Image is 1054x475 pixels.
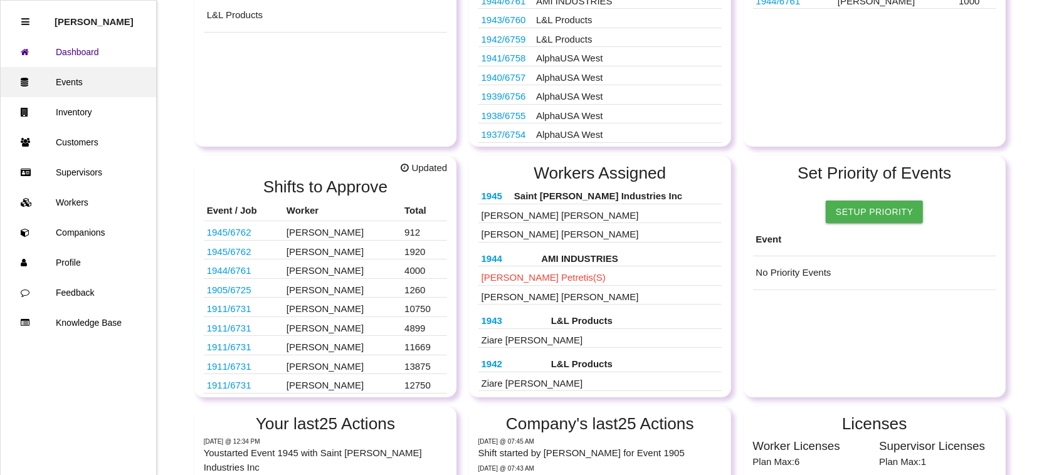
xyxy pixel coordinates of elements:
td: Ziare [PERSON_NAME] [478,328,722,348]
td: AlphaUSA West [533,85,722,105]
a: 1943/6760 [482,14,526,25]
td: 68545120AD/121AD (537369 537371) [478,9,533,28]
td: [PERSON_NAME] [283,259,401,279]
tr: F17630B [204,316,448,336]
td: 1260 [401,278,447,298]
td: [PERSON_NAME] [283,336,401,355]
p: Plan Max: 1 [879,453,996,469]
p: You started Event 1945 with Saint [PERSON_NAME] Industries Inc [204,446,448,474]
td: AlphaUSA West [533,66,722,85]
h2: Set Priority of Events [753,164,997,182]
tr: 21018663 [204,259,448,279]
a: 1941/6758 [482,53,526,63]
td: 4000 [401,259,447,279]
td: S1873 [478,47,533,66]
a: 1911/6731 [207,342,251,352]
td: 10750 [401,298,447,317]
td: S2070-02 [478,142,533,162]
a: Companions [1,217,156,248]
tr: F17630B [204,298,448,317]
td: [PERSON_NAME] [283,240,401,259]
td: [PERSON_NAME] [283,221,401,241]
td: 11669 [401,336,447,355]
a: Setup Priority [826,201,923,223]
th: Worker [283,201,401,221]
a: 1942 [482,358,502,369]
td: 4899 [401,316,447,336]
td: [PERSON_NAME] [283,298,401,317]
a: 1945/6762 [207,246,251,257]
th: L&L Products [548,311,722,328]
td: No Priority Events [753,256,997,290]
a: 1911/6731 [207,323,251,333]
tr: 68375451AE/50AE, 68483789AE,88AE [204,240,448,259]
td: [PERSON_NAME] Petretis (S) [478,266,722,286]
td: 1920 [401,240,447,259]
td: 11125 [401,393,447,412]
td: [PERSON_NAME] [283,355,401,374]
th: L&L Products [548,354,722,372]
td: L&L Products [533,9,722,28]
td: [PERSON_NAME] [PERSON_NAME] [478,223,722,243]
td: S2050-00 [478,85,533,105]
a: 1911/6731 [207,361,251,372]
a: Profile [1,248,156,278]
a: 1944 [482,253,502,264]
tr: F17630B [204,336,448,355]
td: BA1194-02 [478,104,533,123]
tr: F17630B [204,393,448,412]
p: Tuesday @ 12:34 PM [204,437,448,446]
th: 68375451AE/50AE, 68483789AE,88AE [478,186,511,204]
td: 912 [401,221,447,241]
a: 1943 [482,315,502,326]
h3: Worker Licenses [753,437,870,452]
h2: Workers Assigned [478,164,722,182]
a: Customers [1,127,156,157]
h2: Company's last 25 Actions [478,415,722,433]
p: Today @ 07:45 AM [478,437,722,446]
div: Close [21,7,29,37]
tr: F17630B [204,374,448,394]
h2: Your last 25 Actions [204,415,448,433]
a: 1944/6761 [207,265,251,276]
th: 68232622AC-B [478,354,548,372]
td: 12750 [401,374,447,394]
td: 68232622AC-B [478,28,533,47]
a: Supervisors [1,157,156,187]
td: AlphaUSA West [533,123,722,143]
p: Rosie Blandino [55,7,134,27]
th: Total [401,201,447,221]
p: Plan Max: 6 [753,453,870,469]
a: 1911/6731 [207,380,251,390]
td: K9250H [478,123,533,143]
a: Workers [1,187,156,217]
th: 21018663 [478,249,539,266]
th: Event / Job [204,201,283,221]
td: [PERSON_NAME] [283,278,401,298]
p: Shift started by [PERSON_NAME] for Event 1905 [478,446,722,461]
tr: 68375451AE/50AE, 68483789AE,88AE [204,221,448,241]
p: Today @ 07:43 AM [478,464,722,473]
td: Ziare [PERSON_NAME] [478,372,722,391]
a: Inventory [1,97,156,127]
td: [PERSON_NAME] [PERSON_NAME] [478,285,722,305]
td: 13875 [401,355,447,374]
h2: Shifts to Approve [204,178,448,196]
a: 1940/6757 [482,72,526,83]
th: AMI INDUSTRIES [538,249,722,266]
a: 1945/6762 [207,227,251,237]
th: Event [753,223,997,256]
tr: F17630B [204,355,448,374]
a: 1905/6725 [207,284,251,295]
a: 1911/6731 [207,303,251,314]
a: 1942/6759 [482,34,526,44]
h3: Supervisor Licenses [879,437,996,452]
a: Dashboard [1,37,156,67]
th: 68545120AD/121AD (537369 537371) [478,311,548,328]
td: AlphaUSA West [533,104,722,123]
a: Feedback [1,278,156,308]
tr: 10301666 [204,278,448,298]
a: 1937/6754 [482,129,526,140]
td: K13360 [478,66,533,85]
h2: Licenses [753,415,997,433]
